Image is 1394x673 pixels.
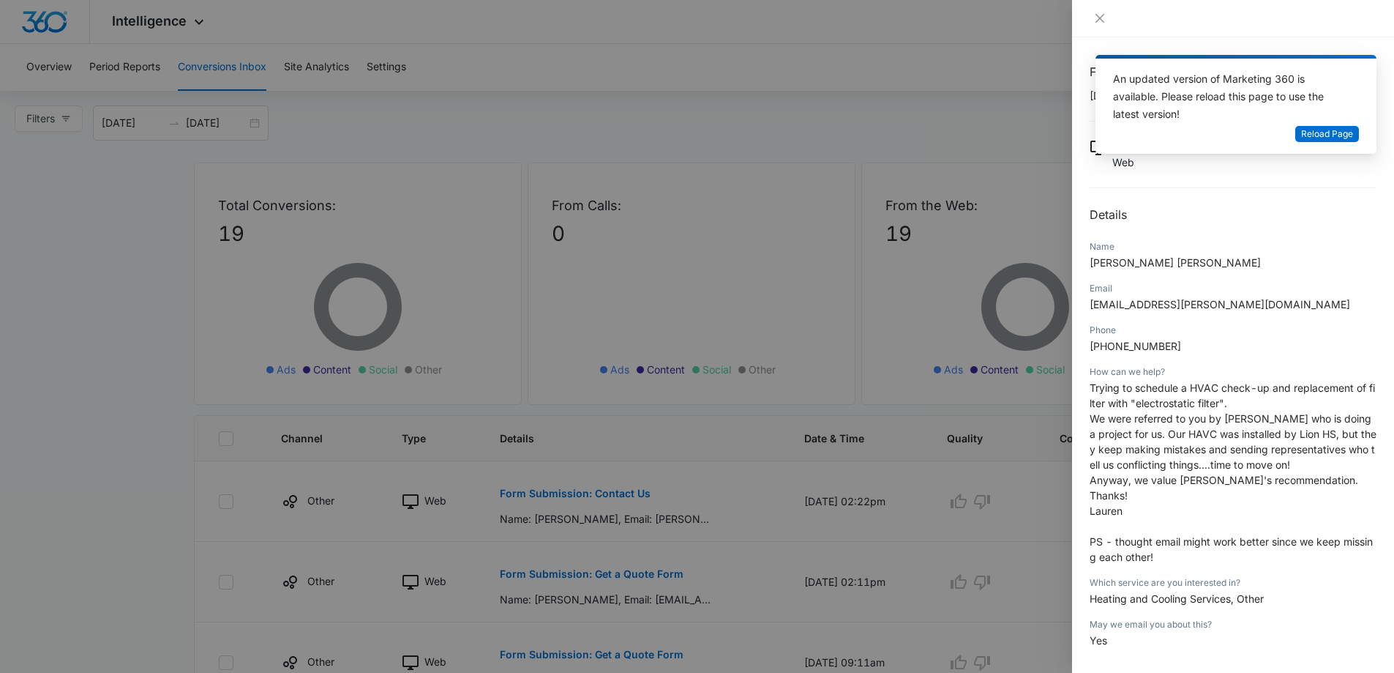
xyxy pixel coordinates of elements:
span: Reload Page [1301,127,1353,141]
span: Yes [1090,634,1107,647]
span: Anyway, we value [PERSON_NAME]'s recommendation. [1090,474,1358,486]
div: How can we help? [1090,365,1376,379]
h2: Details [1090,206,1376,223]
button: Reload Page [1295,126,1359,143]
span: Trying to schedule a HVAC check-up and replacement of filter with "electrostatic filter". [1090,382,1375,409]
button: Close [1090,12,1110,25]
span: Thanks! [1090,489,1128,502]
span: [EMAIL_ADDRESS][PERSON_NAME][DOMAIN_NAME] [1090,298,1350,311]
div: Name [1090,240,1376,253]
h1: Form Submission: Get a Quote Form [1090,63,1376,81]
div: Email [1090,282,1376,295]
span: PS - thought email might work better since we keep missing each other! [1090,535,1373,563]
span: Heating and Cooling Services, Other [1090,592,1264,605]
span: Lauren [1090,505,1123,517]
div: May we email you about this? [1090,618,1376,631]
span: [PERSON_NAME] [PERSON_NAME] [1090,256,1261,269]
span: We were referred to you by [PERSON_NAME] who is doing a project for us. Our HAVC was installed by... [1090,412,1376,471]
div: Which service are you interested in? [1090,576,1376,590]
div: Phone [1090,324,1376,337]
span: [PHONE_NUMBER] [1090,340,1181,352]
span: close [1094,12,1106,24]
div: An updated version of Marketing 360 is available. Please reload this page to use the latest version! [1113,70,1341,123]
p: [DATE] 09:11am [1090,88,1376,103]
